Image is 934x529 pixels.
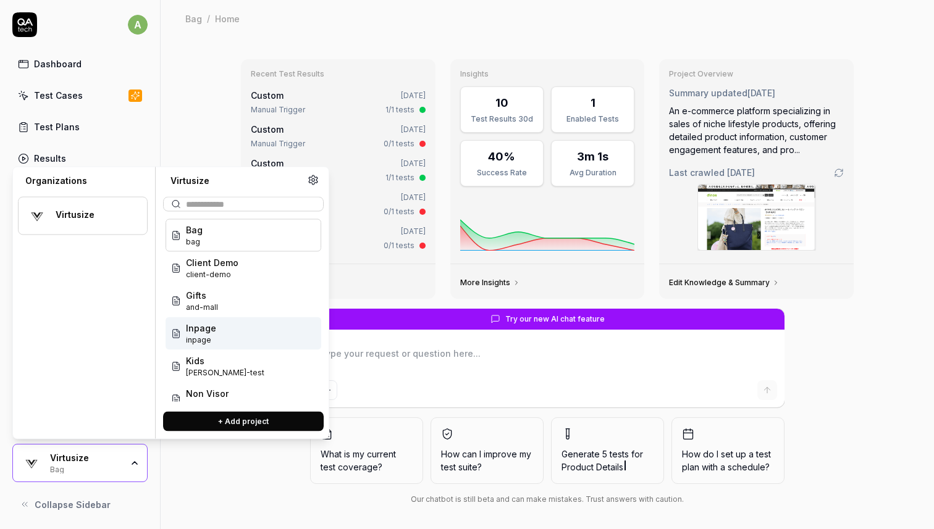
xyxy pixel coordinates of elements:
[34,57,82,70] div: Dashboard
[20,452,43,474] img: Virtusize Logo
[310,417,423,484] button: What is my current test coverage?
[12,444,148,482] button: Virtusize LogoVirtusizeBag
[248,154,428,186] a: Custom[DATE]Manual Trigger1/1 tests
[669,69,844,79] h3: Project Overview
[669,166,755,179] span: Last crawled
[251,104,305,115] div: Manual Trigger
[251,90,284,101] span: Custom
[12,52,148,76] a: Dashboard
[185,12,202,25] div: Bag
[12,492,148,517] button: Collapse Sidebar
[34,120,80,133] div: Test Plans
[441,448,533,473] span: How can I improve my test suite?
[495,94,508,111] div: 10
[308,175,319,190] a: Organization settings
[186,236,203,248] span: Project ID: 2fcy
[401,159,426,168] time: [DATE]
[35,498,111,511] span: Collapse Sidebar
[12,115,148,139] a: Test Plans
[128,12,148,37] button: a
[248,188,428,220] a: Custom[DATE]Manual Trigger0/1 tests
[559,114,626,125] div: Enabled Tests
[248,222,428,254] a: Custom[DATE]Manual Trigger0/1 tests
[562,448,654,473] span: Generate 5 tests for
[163,217,324,402] div: Suggestions
[747,88,775,98] time: [DATE]
[251,158,284,169] span: Custom
[251,69,426,79] h3: Recent Test Results
[385,104,414,115] div: 1/1 tests
[50,452,122,464] div: Virtusize
[12,83,148,107] a: Test Cases
[321,448,413,473] span: What is my current test coverage?
[12,146,148,170] a: Results
[18,175,148,187] div: Organizations
[207,12,210,25] div: /
[186,367,264,378] span: Project ID: K9uo
[671,417,785,484] button: How do I set up a test plan with a schedule?
[215,12,240,25] div: Home
[248,86,428,118] a: Custom[DATE]Manual Trigger1/1 tests
[248,120,428,152] a: Custom[DATE]Manual Trigger0/1 tests
[384,206,414,217] div: 0/1 tests
[468,167,536,178] div: Success Rate
[163,175,308,187] div: Virtusize
[562,462,623,472] span: Product Details
[186,269,238,280] span: Project ID: Scra
[310,494,785,505] div: Our chatbot is still beta and can make mistakes. Trust answers with caution.
[385,172,414,183] div: 1/1 tests
[727,167,755,178] time: [DATE]
[488,148,515,165] div: 40%
[186,223,203,236] span: Bag
[669,104,844,156] div: An e-commerce platform specializing in sales of niche lifestyle products, offering detailed produ...
[34,152,66,165] div: Results
[186,400,229,411] span: Project ID: 5R5J
[834,168,844,178] a: Go to crawling settings
[431,417,544,484] button: How can I improve my test suite?
[460,278,520,288] a: More Insights
[186,256,238,269] span: Client Demo
[591,94,595,111] div: 1
[384,138,414,149] div: 0/1 tests
[128,15,148,35] span: a
[401,227,426,236] time: [DATE]
[401,193,426,202] time: [DATE]
[18,197,148,235] button: Virtusize LogoVirtusize
[401,91,426,100] time: [DATE]
[163,412,324,431] button: + Add project
[251,124,284,135] span: Custom
[384,240,414,251] div: 0/1 tests
[505,314,605,325] span: Try our new AI chat feature
[186,289,218,302] span: Gifts
[468,114,536,125] div: Test Results 30d
[186,322,216,335] span: Inpage
[401,125,426,134] time: [DATE]
[551,417,664,484] button: Generate 5 tests forProduct Details
[50,464,122,473] div: Bag
[186,335,216,346] span: Project ID: SOys
[559,167,626,178] div: Avg Duration
[56,209,131,220] div: Virtusize
[186,302,218,313] span: Project ID: oAST
[34,89,83,102] div: Test Cases
[698,185,815,250] img: Screenshot
[577,148,608,165] div: 3m 1s
[251,138,305,149] div: Manual Trigger
[682,448,774,473] span: How do I set up a test plan with a schedule?
[26,205,48,227] img: Virtusize Logo
[186,354,264,367] span: Kids
[669,88,747,98] span: Summary updated
[669,278,780,288] a: Edit Knowledge & Summary
[186,387,229,400] span: Non Visor
[460,69,635,79] h3: Insights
